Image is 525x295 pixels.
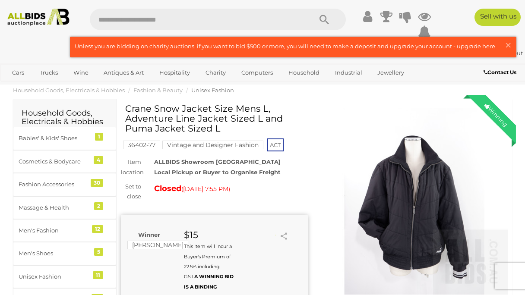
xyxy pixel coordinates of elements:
[19,179,90,189] div: Fashion Accessories
[22,109,108,126] h2: Household Goods, Electricals & Hobbies
[19,248,90,258] div: Men's Shoes
[13,242,116,265] a: Men's Shoes 5
[154,66,196,80] a: Hospitality
[92,225,103,233] div: 12
[4,9,73,26] img: Allbids.com.au
[191,87,234,94] a: Unisex Fashion
[184,229,198,240] strong: $15
[200,66,231,80] a: Charity
[6,80,34,94] a: Office
[474,9,521,26] a: Sell with us
[154,184,181,193] strong: Closed
[34,66,63,80] a: Trucks
[372,66,410,80] a: Jewellery
[154,169,281,176] strong: Local Pickup or Buyer to Organise Freight
[13,87,125,94] a: Household Goods, Electricals & Hobbies
[484,68,519,77] a: Contact Us
[19,226,90,235] div: Men's Fashion
[123,141,160,149] mark: 36402-77
[114,157,148,177] div: Item location
[127,241,188,249] mark: [PERSON_NAME]
[476,95,516,135] div: Winning
[13,219,116,242] a: Men's Fashion 12
[133,87,183,94] a: Fashion & Beauty
[162,141,263,149] mark: Vintage and Designer Fashion
[19,272,90,282] div: Unisex Fashion
[283,66,325,80] a: Household
[93,271,103,279] div: 11
[267,138,284,151] span: ACT
[68,66,94,80] a: Wine
[303,9,346,30] button: Search
[114,182,148,202] div: Set to close
[484,69,516,75] b: Contact Us
[19,133,90,143] div: Babies' & Kids' Shoes
[98,66,149,80] a: Antiques & Art
[123,141,160,148] a: 36402-77
[13,150,116,173] a: Cosmetics & Bodycare 4
[6,66,30,80] a: Cars
[236,66,278,80] a: Computers
[13,127,116,150] a: Babies' & Kids' Shoes 1
[181,185,230,192] span: ( )
[38,80,67,94] a: Sports
[138,231,160,238] b: Winner
[183,185,228,193] span: [DATE] 7:55 PM
[13,196,116,219] a: Massage & Health 2
[94,202,103,210] div: 2
[125,104,306,133] h1: Crane Snow Jacket Size Mens L, Adventure Line Jacket Sized L and Puma Jacket Sized L
[72,80,144,94] a: [GEOGRAPHIC_DATA]
[95,133,103,141] div: 1
[504,37,512,53] span: ×
[19,203,90,213] div: Massage & Health
[91,179,103,187] div: 30
[94,248,103,256] div: 5
[268,231,276,239] li: Watch this item
[321,108,508,295] img: Crane Snow Jacket Size Mens L, Adventure Line Jacket Sized L and Puma Jacket Sized L
[13,265,116,288] a: Unisex Fashion 11
[94,156,103,164] div: 4
[154,158,281,165] strong: ALLBIDS Showroom [GEOGRAPHIC_DATA]
[162,141,263,148] a: Vintage and Designer Fashion
[19,157,90,166] div: Cosmetics & Bodycare
[13,173,116,196] a: Fashion Accessories 30
[329,66,368,80] a: Industrial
